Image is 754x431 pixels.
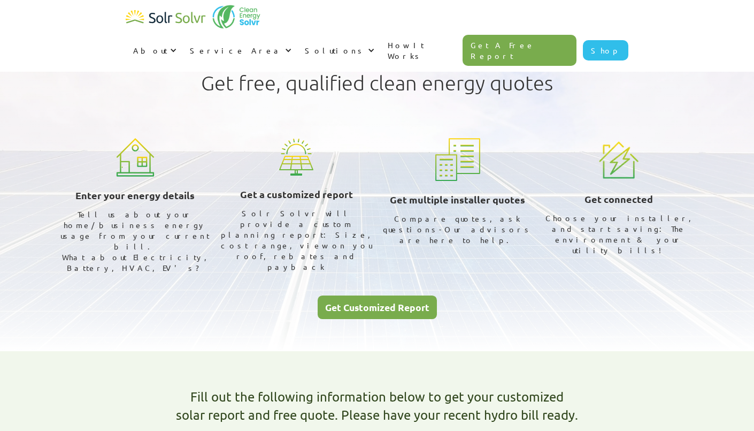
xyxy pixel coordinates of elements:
div: Get Customized Report [325,303,429,312]
a: Get A Free Report [463,35,577,66]
div: Service Area [182,34,297,66]
div: Tell us about your home/business energy usage from your current bill. What about Electricity, Bat... [59,209,212,273]
h3: Get a customized report [240,186,353,202]
div: Service Area [190,45,282,56]
div: Solutions [297,34,380,66]
a: How It Works [380,29,463,72]
h3: Enter your energy details [75,187,195,203]
h1: Get free, qualified clean energy quotes [201,71,553,95]
h1: Fill out the following information below to get your customized solar report and free quote. Plea... [176,388,578,424]
div: Compare quotes, ask questions-Our advisors are here to help. [381,213,534,245]
div: About [126,34,182,66]
a: Get Customized Report [318,296,437,320]
h3: Get multiple installer quotes [390,192,525,208]
div: Choose your installer, and start saving: The environment & your utility bills! [543,213,696,255]
a: Shop [583,40,628,61]
div: Solr Solvr will provide a custom planning report: Size, cost range, view on you roof, rebates and... [220,208,373,272]
div: About [133,45,167,56]
div: Solutions [305,45,365,56]
h3: Get connected [584,191,653,207]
